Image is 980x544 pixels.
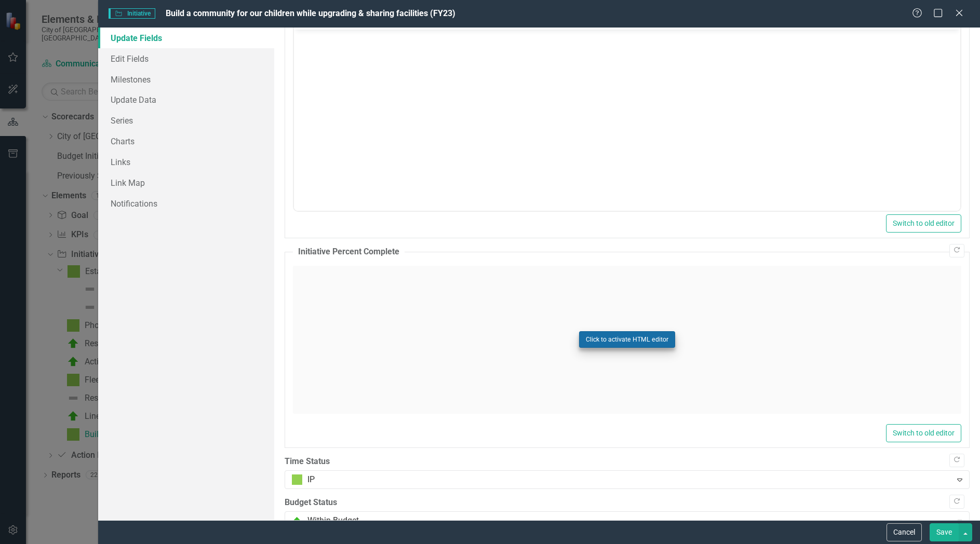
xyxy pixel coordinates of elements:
a: Update Fields [98,28,275,48]
label: Time Status [285,456,970,468]
button: Cancel [887,523,922,541]
a: Charts [98,131,275,152]
button: Switch to old editor [886,424,961,442]
a: Milestones [98,69,275,90]
a: Series [98,110,275,131]
button: Save [930,523,959,541]
iframe: Rich Text Area [294,30,960,211]
button: Click to activate HTML editor [579,331,675,348]
span: Initiative [109,8,155,19]
a: Link Map [98,172,275,193]
button: Switch to old editor [886,214,961,233]
span: Build a community for our children while upgrading & sharing facilities (FY23) [166,8,455,18]
a: Links [98,152,275,172]
p: The [GEOGRAPHIC_DATA][PERSON_NAME] tennis court renovation is underway, with the contractor on sc... [3,3,664,28]
a: Notifications [98,193,275,214]
a: Edit Fields [98,48,275,69]
a: Update Data [98,89,275,110]
legend: Initiative Percent Complete [293,246,405,258]
label: Budget Status [285,497,970,509]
